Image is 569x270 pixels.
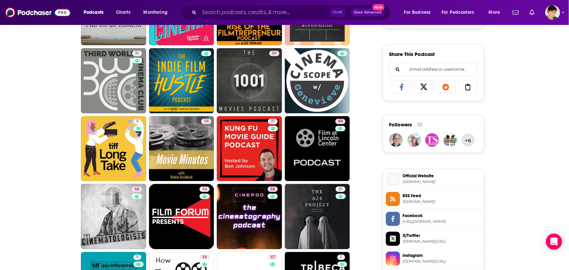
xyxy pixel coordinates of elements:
a: 31 [132,51,142,56]
div: Open Intercom Messenger [546,234,562,250]
span: New [372,4,385,10]
h3: Share This Podcast [389,51,435,57]
span: 60 [338,118,343,125]
button: open menu [438,7,484,18]
span: 5 [136,118,139,125]
a: 34 [149,184,214,249]
a: Show notifications dropdown [527,7,537,18]
a: 60 [285,116,350,181]
span: Monitoring [144,8,168,17]
span: For Business [404,8,431,17]
img: storyandplot [389,133,403,147]
a: 31 [336,186,346,192]
input: Email address or username... [395,63,472,76]
a: Instagram[DOMAIN_NAME][URL] [386,251,481,266]
a: Share on X/Twitter [414,80,434,93]
span: 31 [271,118,275,125]
img: TSMovieClub [425,133,439,147]
a: 39 [217,48,282,113]
a: 31 [268,119,278,124]
a: 50 [132,186,142,192]
a: 58 [217,184,282,249]
a: 5 [133,119,141,124]
a: Official Website[DOMAIN_NAME] [386,172,481,186]
a: 31 [81,48,146,113]
span: https://www.facebook.com/thefilmmakerspodcast [403,219,481,224]
button: open menu [139,7,176,18]
a: 60 [335,119,346,124]
a: 31 [285,184,350,249]
a: X/Twitter[DOMAIN_NAME][URL] [386,232,481,246]
span: 36 [202,254,207,261]
button: +6 [461,133,475,147]
span: Charts [116,8,130,17]
span: 58 [270,186,275,193]
img: Podchaser - Follow, Share and Rate Podcasts [5,6,70,19]
a: 58 [268,186,278,192]
span: thefilmmakerspodcast.com [403,179,481,184]
span: Podcasts [84,8,103,17]
button: open menu [399,7,439,18]
span: For Podcasters [442,8,474,17]
span: RSS Feed [403,193,481,199]
span: Official Website [403,173,481,179]
span: 34 [204,118,209,125]
a: 34 [200,186,210,192]
a: 34 [149,116,214,181]
span: 5 [136,254,139,261]
input: Search podcasts, credits, & more... [199,7,330,18]
span: Open Advanced [354,11,382,14]
span: More [489,8,500,17]
span: instagram.com/thefilmmakerspodcast [403,259,481,264]
a: 31 [217,116,282,181]
a: 47 [268,254,278,260]
a: Charts [112,7,134,18]
a: 39 [269,51,279,56]
a: Share on Reddit [436,80,456,93]
button: open menu [484,7,509,18]
a: 50 [81,184,146,249]
div: Search followers [389,63,478,76]
div: 10 [418,122,422,128]
a: Copy Link [458,80,478,93]
a: 3 [337,254,345,260]
img: VerbalDiorama [408,133,421,147]
img: User Profile [545,5,560,20]
span: twitter.com/filmmakerspod [403,239,481,244]
a: Facebook[URL][DOMAIN_NAME] [386,212,481,226]
span: X/Twitter [403,233,481,239]
span: 3 [340,254,342,261]
a: 36 [200,254,210,260]
a: Share on Facebook [392,80,412,93]
button: Open AdvancedNew [351,8,385,17]
span: Ctrl K [330,8,346,17]
span: 31 [338,186,343,193]
span: 50 [134,186,139,193]
span: 47 [270,254,275,261]
div: Search podcasts, credits, & more... [187,5,397,20]
span: Instagram [403,252,481,259]
span: 34 [202,186,207,193]
span: 31 [135,50,139,57]
a: 5 [81,116,146,181]
span: Logged in as bethwouldknow [545,5,560,20]
span: 39 [272,50,277,57]
a: RSS Feed[DOMAIN_NAME] [386,192,481,206]
span: Facebook [403,213,481,219]
img: 2GirlsonaBench [444,133,457,147]
a: 5 [133,254,141,260]
a: Show notifications dropdown [510,7,521,18]
button: open menu [79,7,112,18]
button: Show profile menu [545,5,560,20]
a: 34 [201,119,211,124]
span: Followers [389,121,412,128]
span: feeds.megaphone.fm [403,199,481,204]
